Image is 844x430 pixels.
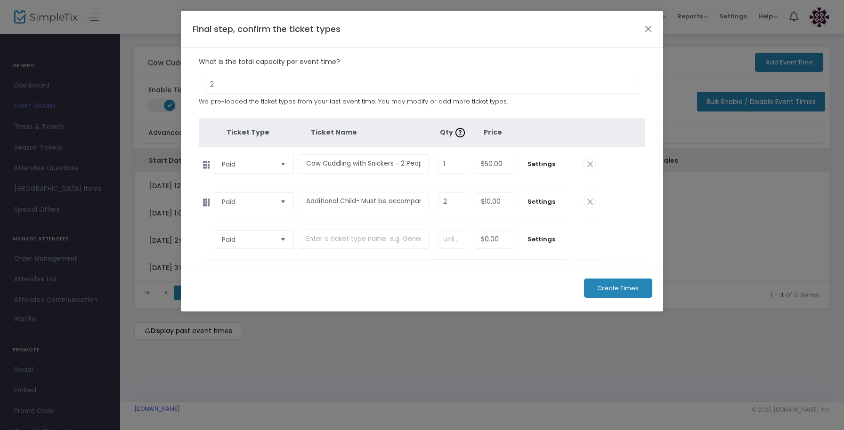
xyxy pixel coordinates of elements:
[311,127,357,137] span: Ticket Name
[199,52,646,72] label: What is the total capacity per event time?
[484,127,502,137] span: Price
[597,285,639,292] span: Create Times
[476,155,513,173] input: Price
[438,231,466,248] input: unlimited
[476,231,513,248] input: Price
[299,192,429,211] input: Enter a ticket type name. e.g. General Admission
[523,197,560,207] span: Settings
[642,23,655,35] button: Close
[276,193,290,211] button: Select
[227,127,269,137] span: Ticket Type
[299,230,429,249] input: Enter a ticket type name. e.g. General Admission
[584,279,652,298] button: Create Times
[222,159,273,169] span: Paid
[455,128,465,137] img: question-mark
[222,197,273,207] span: Paid
[276,155,290,173] button: Select
[193,23,341,35] span: Final step, confirm the ticket types
[523,235,560,244] span: Settings
[299,154,429,174] input: Enter a ticket type name. e.g. General Admission
[276,231,290,248] button: Select
[205,75,639,93] input: unlimited
[199,97,646,106] p: We pre-loaded the ticket types from your last event time. You may modify or add more ticket types.
[440,127,467,137] span: Qty
[523,159,560,169] span: Settings
[476,193,513,211] input: Price
[222,235,273,244] span: Paid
